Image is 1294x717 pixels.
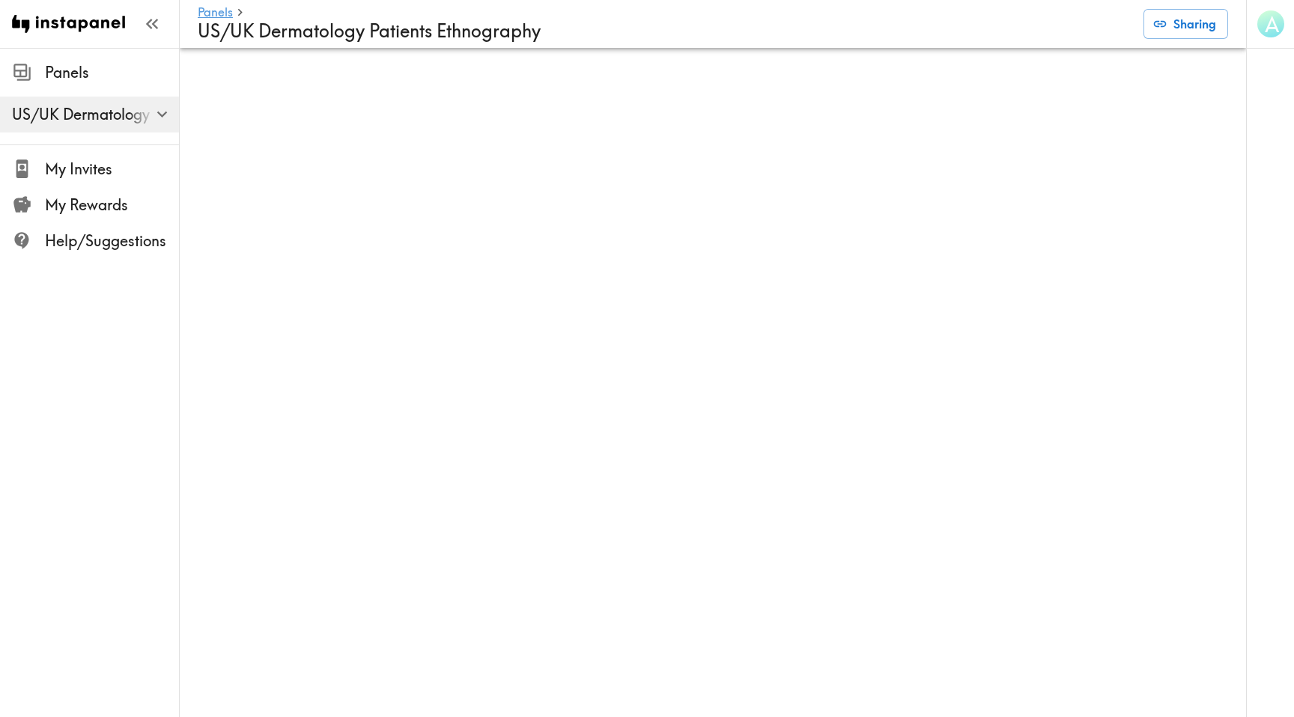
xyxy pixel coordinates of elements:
button: Sharing [1143,9,1228,39]
span: A [1265,11,1279,37]
a: Panels [198,6,233,20]
span: My Invites [45,159,179,180]
h4: US/UK Dermatology Patients Ethnography [198,20,1132,42]
span: Help/Suggestions [45,231,179,251]
span: My Rewards [45,195,179,216]
span: Panels [45,62,179,83]
span: US/UK Dermatology Patients Ethnography [12,104,179,125]
button: A [1256,9,1286,39]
